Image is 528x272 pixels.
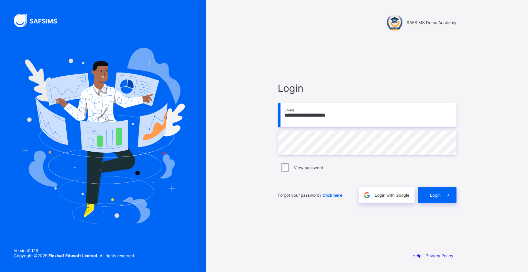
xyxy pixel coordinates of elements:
img: SAFSIMS Logo [14,14,65,27]
label: View password [294,165,323,170]
span: SAFSIMS Demo Academy [407,20,456,25]
span: Copyright © 2025 All rights reserved. [14,253,135,258]
span: Forgot your password? [278,193,342,198]
img: google.396cfc9801f0270233282035f929180a.svg [363,191,371,199]
a: Help [412,253,421,258]
span: Version 0.1.19 [14,248,135,253]
span: Login with Google [375,193,409,198]
a: Privacy Policy [426,253,453,258]
span: Login [278,82,456,94]
span: Login [430,193,441,198]
strong: Flexisaf Edusoft Limited. [48,253,99,258]
a: Click here [322,193,342,198]
img: Hero Image [21,48,185,224]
